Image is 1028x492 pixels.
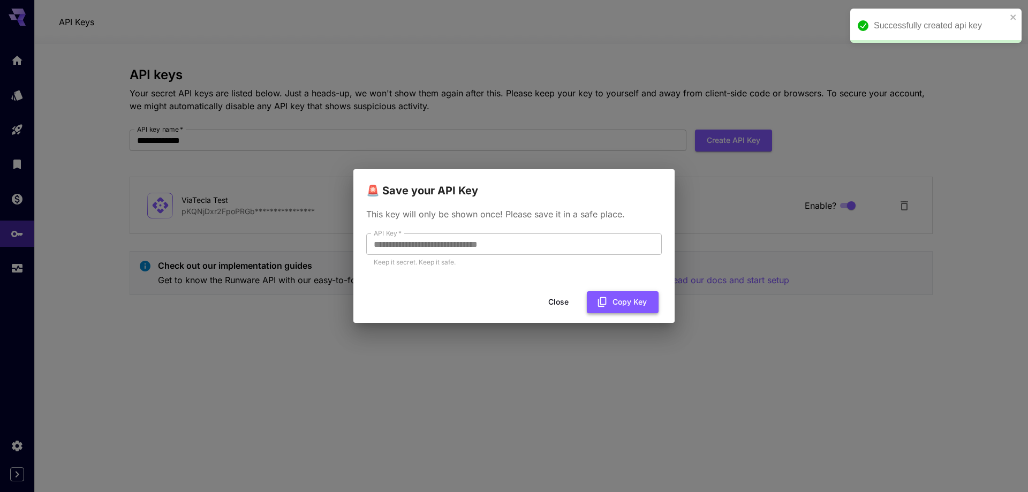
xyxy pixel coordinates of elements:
[1010,13,1017,21] button: close
[374,257,654,268] p: Keep it secret. Keep it safe.
[366,208,662,221] p: This key will only be shown once! Please save it in a safe place.
[587,291,659,313] button: Copy Key
[353,169,675,199] h2: 🚨 Save your API Key
[534,291,583,313] button: Close
[874,19,1007,32] div: Successfully created api key
[374,229,402,238] label: API Key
